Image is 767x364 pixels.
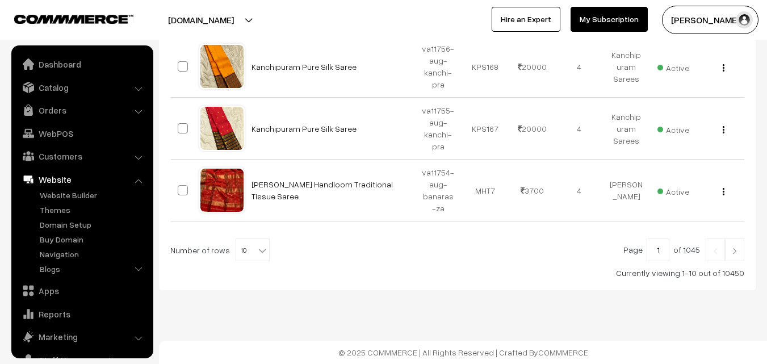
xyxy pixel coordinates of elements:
a: Domain Setup [37,219,149,231]
td: KPS168 [462,36,509,98]
img: COMMMERCE [14,15,133,23]
a: Reports [14,304,149,324]
span: Active [657,121,689,136]
a: Orders [14,100,149,120]
td: va11755-aug-kanchi-pra [415,98,462,160]
a: Website Builder [37,189,149,201]
span: 10 [236,239,270,261]
td: 20000 [509,98,556,160]
button: [DOMAIN_NAME] [128,6,274,34]
td: 20000 [509,36,556,98]
a: Dashboard [14,54,149,74]
a: COMMMERCE [14,11,114,25]
a: Hire an Expert [492,7,560,32]
a: Blogs [37,263,149,275]
img: Left [710,248,720,254]
img: user [736,11,753,28]
td: 4 [556,98,603,160]
td: va11756-aug-kanchi-pra [415,36,462,98]
a: Themes [37,204,149,216]
footer: © 2025 COMMMERCE | All Rights Reserved | Crafted By [159,341,767,364]
a: Apps [14,281,149,301]
span: Page [623,245,643,254]
span: Active [657,183,689,198]
td: va11754-aug-banaras-za [415,160,462,221]
span: of 1045 [673,245,700,254]
img: Menu [723,64,724,72]
span: 10 [236,239,269,262]
a: [PERSON_NAME] Handloom Traditional Tissue Saree [252,179,393,201]
a: My Subscription [571,7,648,32]
a: Customers [14,146,149,166]
td: KPS167 [462,98,509,160]
a: Kanchipuram Pure Silk Saree [252,124,357,133]
a: Kanchipuram Pure Silk Saree [252,62,357,72]
span: Number of rows [170,244,230,256]
td: Kanchipuram Sarees [603,36,650,98]
img: Right [730,248,740,254]
span: Active [657,59,689,74]
a: Navigation [37,248,149,260]
td: 3700 [509,160,556,221]
td: Kanchipuram Sarees [603,98,650,160]
a: WebPOS [14,123,149,144]
a: Marketing [14,327,149,347]
a: Buy Domain [37,233,149,245]
td: 4 [556,160,603,221]
td: MHT7 [462,160,509,221]
img: Menu [723,188,724,195]
img: Menu [723,126,724,133]
td: 4 [556,36,603,98]
td: [PERSON_NAME] [603,160,650,221]
div: Currently viewing 1-10 out of 10450 [170,267,744,279]
a: Website [14,169,149,190]
a: COMMMERCE [538,348,588,357]
button: [PERSON_NAME] [662,6,758,34]
a: Catalog [14,77,149,98]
